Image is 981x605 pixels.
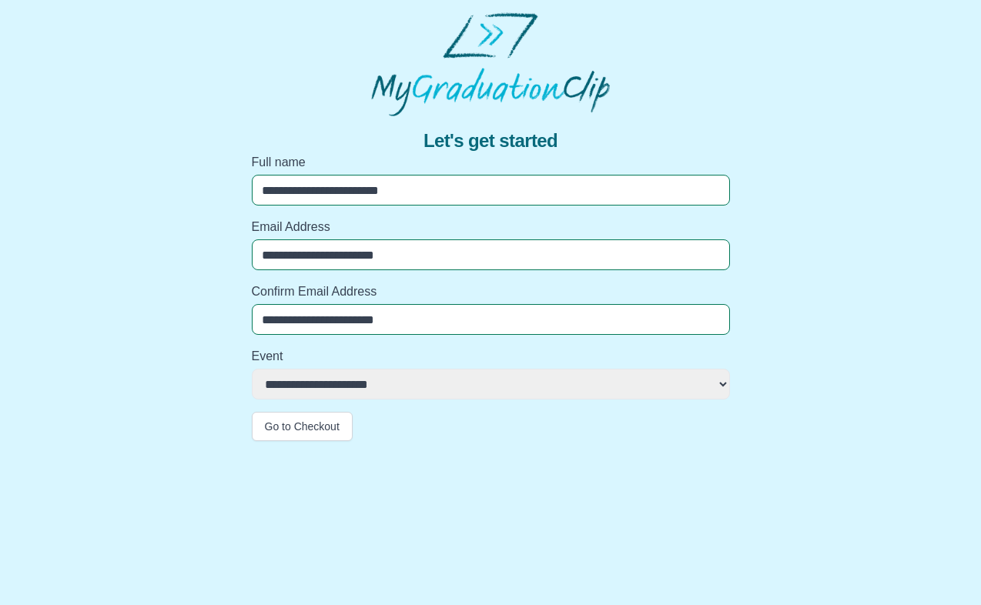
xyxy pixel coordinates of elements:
label: Email Address [252,218,730,236]
label: Full name [252,153,730,172]
span: Let's get started [424,129,557,153]
button: Go to Checkout [252,412,353,441]
label: Event [252,347,730,366]
img: MyGraduationClip [371,12,611,116]
label: Confirm Email Address [252,282,730,301]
